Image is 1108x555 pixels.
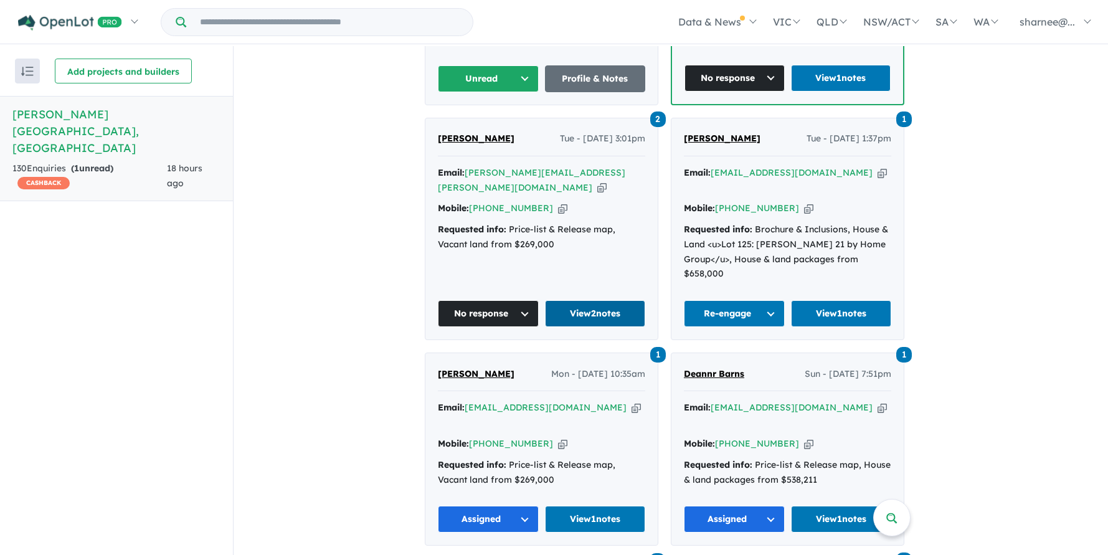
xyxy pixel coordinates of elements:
[684,224,752,235] strong: Requested info:
[650,110,666,127] a: 2
[545,506,646,533] a: View1notes
[650,347,666,363] span: 1
[12,106,220,156] h5: [PERSON_NAME][GEOGRAPHIC_DATA] , [GEOGRAPHIC_DATA]
[21,67,34,76] img: sort.svg
[469,202,553,214] a: [PHONE_NUMBER]
[715,202,799,214] a: [PHONE_NUMBER]
[438,65,539,92] button: Unread
[896,345,912,362] a: 1
[684,222,891,282] div: Brochure & Inclusions, House & Land <u>Lot 125: [PERSON_NAME] 21 by Home Group</u>, House & land ...
[545,300,646,327] a: View2notes
[684,458,891,488] div: Price-list & Release map, House & land packages from $538,211
[465,402,627,413] a: [EMAIL_ADDRESS][DOMAIN_NAME]
[167,163,202,189] span: 18 hours ago
[684,368,744,379] span: Deannr Barns
[438,300,539,327] button: No response
[896,111,912,127] span: 1
[791,506,892,533] a: View1notes
[715,438,799,449] a: [PHONE_NUMBER]
[469,438,553,449] a: [PHONE_NUMBER]
[438,506,539,533] button: Assigned
[18,15,122,31] img: Openlot PRO Logo White
[558,437,567,450] button: Copy
[55,59,192,83] button: Add projects and builders
[438,133,514,144] span: [PERSON_NAME]
[597,181,607,194] button: Copy
[684,402,711,413] strong: Email:
[711,167,873,178] a: [EMAIL_ADDRESS][DOMAIN_NAME]
[438,167,625,193] a: [PERSON_NAME][EMAIL_ADDRESS][PERSON_NAME][DOMAIN_NAME]
[711,402,873,413] a: [EMAIL_ADDRESS][DOMAIN_NAME]
[438,438,469,449] strong: Mobile:
[12,161,167,191] div: 130 Enquir ies
[684,367,744,382] a: Deannr Barns
[632,401,641,414] button: Copy
[684,65,785,92] button: No response
[438,402,465,413] strong: Email:
[684,167,711,178] strong: Email:
[684,202,715,214] strong: Mobile:
[878,166,887,179] button: Copy
[189,9,470,36] input: Try estate name, suburb, builder or developer
[545,65,646,92] a: Profile & Notes
[560,131,645,146] span: Tue - [DATE] 3:01pm
[791,65,891,92] a: View1notes
[684,131,760,146] a: [PERSON_NAME]
[438,367,514,382] a: [PERSON_NAME]
[558,202,567,215] button: Copy
[438,368,514,379] span: [PERSON_NAME]
[551,367,645,382] span: Mon - [DATE] 10:35am
[684,300,785,327] button: Re-engage
[684,133,760,144] span: [PERSON_NAME]
[650,345,666,362] a: 1
[438,224,506,235] strong: Requested info:
[807,131,891,146] span: Tue - [DATE] 1:37pm
[805,367,891,382] span: Sun - [DATE] 7:51pm
[438,458,645,488] div: Price-list & Release map, Vacant land from $269,000
[438,167,465,178] strong: Email:
[896,347,912,363] span: 1
[17,177,70,189] span: CASHBACK
[438,131,514,146] a: [PERSON_NAME]
[804,202,813,215] button: Copy
[71,163,113,174] strong: ( unread)
[438,459,506,470] strong: Requested info:
[896,110,912,127] a: 1
[650,111,666,127] span: 2
[438,202,469,214] strong: Mobile:
[1020,16,1075,28] span: sharnee@...
[74,163,79,174] span: 1
[438,222,645,252] div: Price-list & Release map, Vacant land from $269,000
[791,300,892,327] a: View1notes
[684,438,715,449] strong: Mobile:
[804,437,813,450] button: Copy
[684,459,752,470] strong: Requested info:
[684,506,785,533] button: Assigned
[878,401,887,414] button: Copy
